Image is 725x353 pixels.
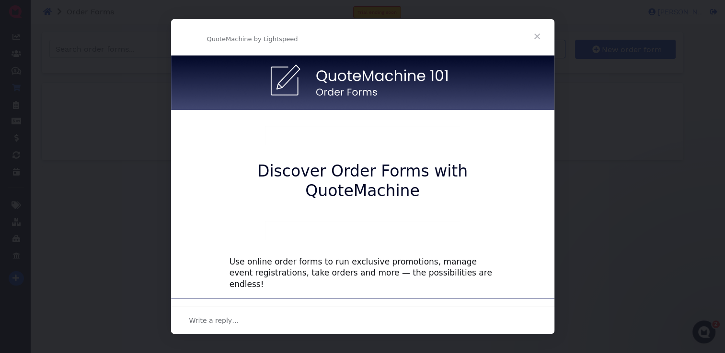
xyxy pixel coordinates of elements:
[207,35,298,43] span: QuoteMachine by Lightspeed
[230,162,496,207] h1: Discover Order Forms with QuoteMachine
[230,256,496,290] div: Use online order forms to run exclusive promotions, manage event registrations, take orders and m...
[520,19,554,54] span: Close
[171,307,554,334] div: Open conversation and reply
[189,314,239,327] span: Write a reply…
